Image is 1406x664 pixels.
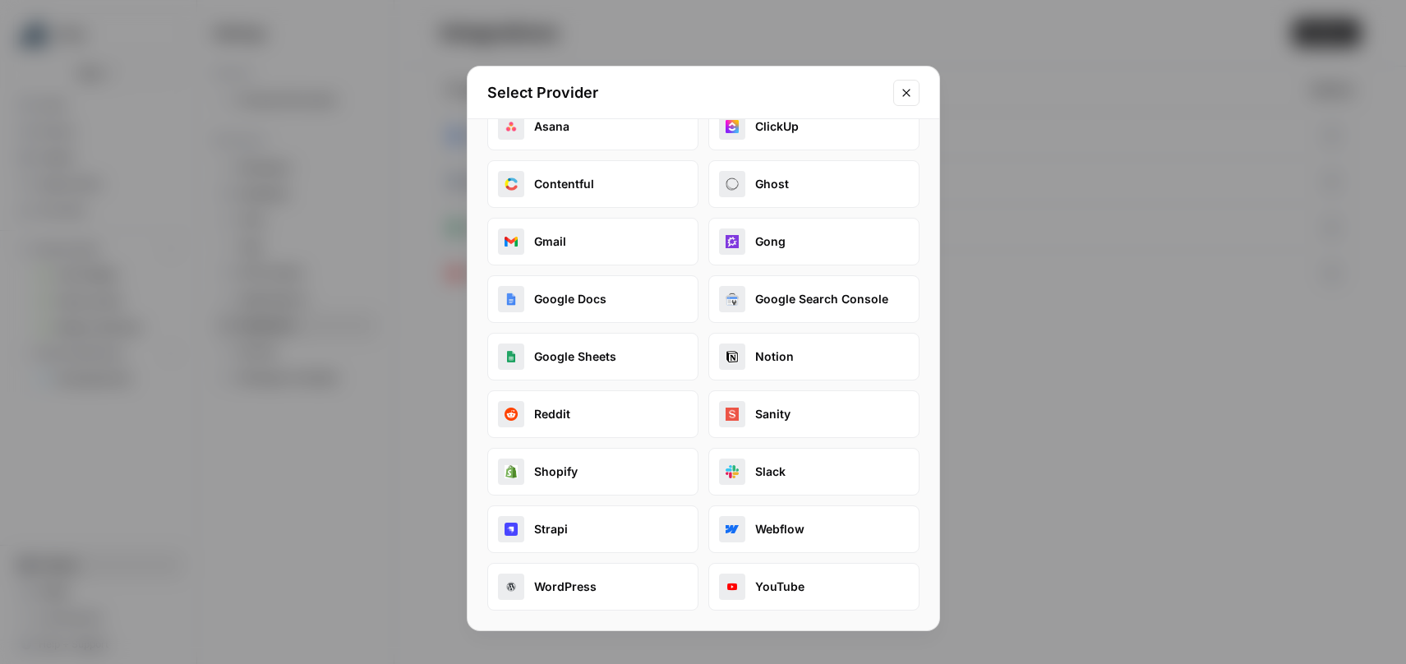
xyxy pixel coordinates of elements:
img: sanity [726,408,739,421]
button: google_search_consoleGoogle Search Console [708,275,920,323]
button: contentfulContentful [487,160,698,208]
button: Close modal [893,80,920,106]
img: contentful [505,178,518,191]
button: redditReddit [487,390,698,438]
button: sanitySanity [708,390,920,438]
button: google_docsGoogle Docs [487,275,698,323]
img: gmail [505,235,518,248]
button: asanaAsana [487,103,698,150]
img: youtube [726,580,739,593]
button: shopifyShopify [487,448,698,496]
img: google_search_console [726,293,739,306]
button: google_sheetsGoogle Sheets [487,333,698,380]
h2: Select Provider [487,81,883,104]
button: strapiStrapi [487,505,698,553]
img: gong [726,235,739,248]
button: notionNotion [708,333,920,380]
button: clickupClickUp [708,103,920,150]
img: reddit [505,408,518,421]
img: shopify [505,465,518,478]
img: slack [726,465,739,478]
button: youtubeYouTube [708,563,920,611]
img: wordpress [505,580,518,593]
button: gongGong [708,218,920,265]
img: webflow_oauth [726,523,739,536]
img: strapi [505,523,518,536]
img: asana [505,120,518,133]
button: wordpressWordPress [487,563,698,611]
button: ghostGhost [708,160,920,208]
img: clickup [726,120,739,133]
button: slackSlack [708,448,920,496]
button: gmailGmail [487,218,698,265]
img: notion [726,350,739,363]
button: webflow_oauthWebflow [708,505,920,553]
img: ghost [726,178,739,191]
img: google_sheets [505,350,518,363]
img: google_docs [505,293,518,306]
